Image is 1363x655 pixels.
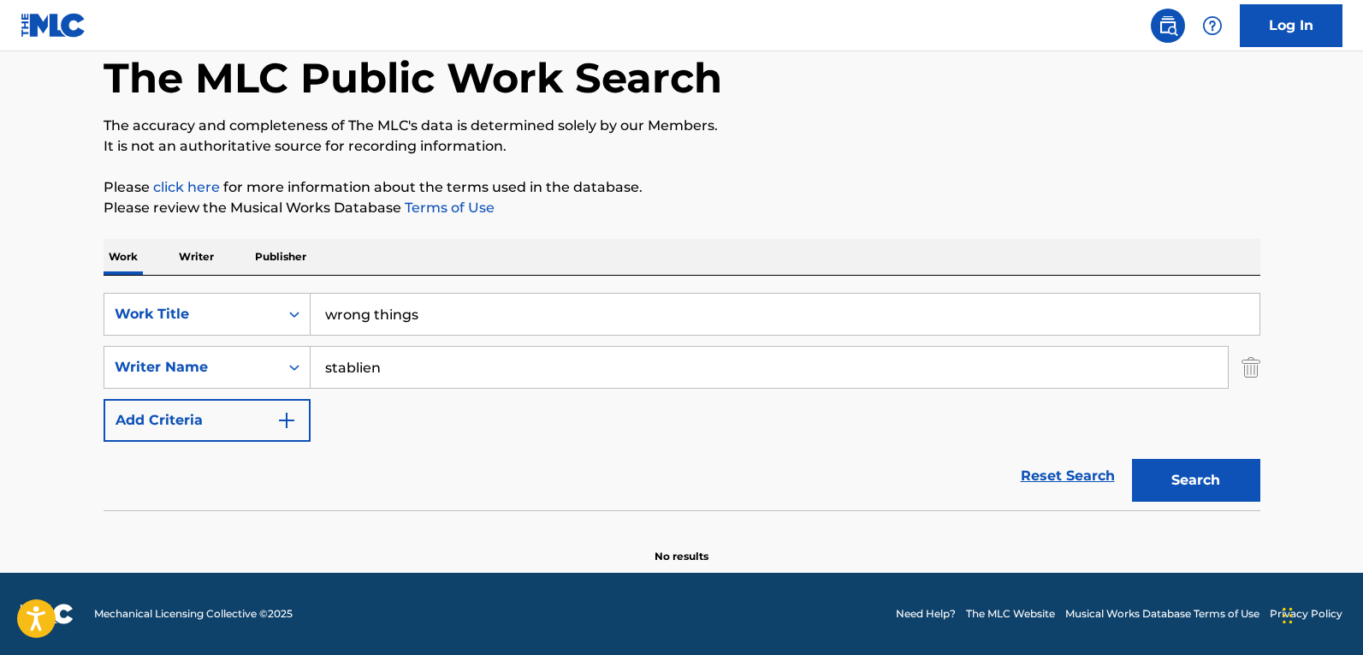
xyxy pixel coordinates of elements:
p: No results [655,528,708,564]
div: Writer Name [115,357,269,378]
form: Search Form [104,293,1260,510]
a: Public Search [1151,9,1185,43]
img: help [1202,15,1223,36]
div: Work Title [115,304,269,325]
button: Add Criteria [104,399,311,442]
p: Publisher [250,239,311,275]
button: Search [1132,459,1260,502]
a: Musical Works Database Terms of Use [1065,606,1259,622]
p: The accuracy and completeness of The MLC's data is determined solely by our Members. [104,116,1260,136]
p: It is not an authoritative source for recording information. [104,136,1260,157]
img: search [1158,15,1178,36]
a: The MLC Website [966,606,1055,622]
a: click here [153,179,220,195]
img: logo [21,604,74,624]
a: Privacy Policy [1270,606,1342,622]
span: Mechanical Licensing Collective © 2025 [94,606,293,622]
img: 9d2ae6d4665cec9f34b9.svg [276,410,297,431]
p: Please for more information about the terms used in the database. [104,177,1260,198]
p: Please review the Musical Works Database [104,198,1260,218]
div: Help [1195,9,1230,43]
a: Reset Search [1012,457,1123,495]
a: Log In [1240,4,1342,47]
img: Delete Criterion [1242,346,1260,389]
img: MLC Logo [21,13,86,38]
iframe: Chat Widget [1277,573,1363,655]
h1: The MLC Public Work Search [104,52,722,104]
a: Terms of Use [401,199,495,216]
div: Drag [1283,590,1293,641]
a: Need Help? [896,606,956,622]
p: Work [104,239,143,275]
p: Writer [174,239,219,275]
